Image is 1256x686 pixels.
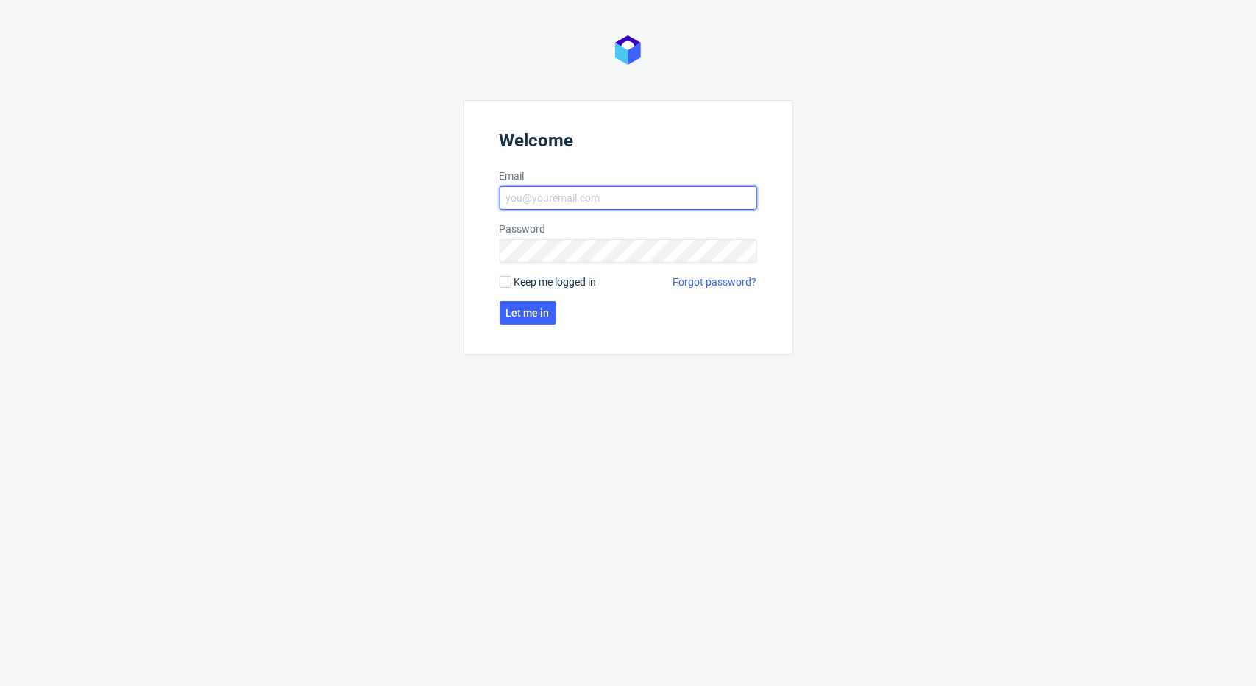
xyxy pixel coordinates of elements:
[500,130,757,157] header: Welcome
[500,169,757,183] label: Email
[500,222,757,236] label: Password
[673,275,757,289] a: Forgot password?
[500,301,556,325] button: Let me in
[500,186,757,210] input: you@youremail.com
[506,308,550,318] span: Let me in
[514,275,597,289] span: Keep me logged in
